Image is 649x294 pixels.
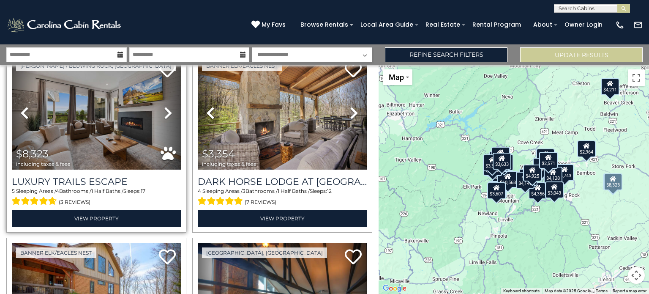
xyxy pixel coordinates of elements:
[327,188,332,194] span: 12
[615,20,624,30] img: phone-regular-white.png
[545,181,564,198] div: $3,043
[604,173,622,190] div: $8,323
[487,182,506,199] div: $3,607
[59,197,90,208] span: (3 reviews)
[16,148,49,160] span: $8,323
[601,78,619,95] div: $4,211
[198,176,367,187] a: Dark Horse Lodge at [GEOGRAPHIC_DATA]
[493,153,511,170] div: $3,633
[12,210,181,227] a: View Property
[555,164,574,181] div: $4,743
[468,18,525,31] a: Rental Program
[628,267,645,284] button: Map camera controls
[483,159,502,176] div: $7,823
[356,18,417,31] a: Local Area Guide
[56,188,59,194] span: 4
[544,166,562,183] div: $4,128
[16,161,70,167] span: including taxes & fees
[202,161,256,167] span: including taxes & fees
[383,69,412,85] button: Change map style
[545,289,591,293] span: Map data ©2025 Google
[539,151,558,168] div: $2,571
[198,187,367,208] div: Sleeping Areas / Bathrooms / Sleeps:
[141,188,145,194] span: 17
[421,18,464,31] a: Real Estate
[497,170,518,187] div: $10,568
[202,247,327,258] a: [GEOGRAPHIC_DATA], [GEOGRAPHIC_DATA]
[381,283,409,294] a: Open this area in Google Maps (opens a new window)
[503,288,540,294] button: Keyboard shortcuts
[628,69,645,86] button: Toggle fullscreen view
[198,188,201,194] span: 4
[243,188,245,194] span: 3
[516,172,534,189] div: $4,140
[12,187,181,208] div: Sleeping Areas / Bathrooms / Sleeps:
[16,247,96,258] a: Banner Elk/Eagles Nest
[251,20,288,30] a: My Favs
[12,56,181,170] img: thumbnail_168695581.jpeg
[202,60,282,71] a: Banner Elk/Eagles Nest
[560,18,607,31] a: Owner Login
[389,73,404,82] span: Map
[381,283,409,294] img: Google
[529,18,556,31] a: About
[613,289,646,293] a: Report a map error
[536,148,555,165] div: $7,500
[345,248,362,267] a: Add to favorites
[523,165,542,181] div: $4,925
[16,60,176,71] a: [PERSON_NAME] / Blowing Rock, [GEOGRAPHIC_DATA]
[12,176,181,187] a: Luxury Trails Escape
[633,20,643,30] img: mail-regular-white.png
[198,56,367,170] img: thumbnail_164375637.jpeg
[529,182,547,199] div: $4,356
[483,154,502,171] div: $3,354
[520,47,643,62] button: Update Results
[596,289,608,293] a: Terms (opens in new tab)
[6,16,123,33] img: White-1-2.png
[278,188,310,194] span: 1 Half Baths /
[12,188,15,194] span: 5
[245,197,276,208] span: (7 reviews)
[385,47,507,62] a: Refine Search Filters
[202,148,235,160] span: $3,354
[491,147,510,164] div: $4,040
[577,140,596,157] div: $2,964
[533,158,551,175] div: $5,996
[198,210,367,227] a: View Property
[296,18,352,31] a: Browse Rentals
[159,248,176,267] a: Add to favorites
[345,61,362,80] a: Add to favorites
[262,20,286,29] span: My Favs
[91,188,123,194] span: 1 Half Baths /
[198,176,367,187] h3: Dark Horse Lodge at Eagles Nest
